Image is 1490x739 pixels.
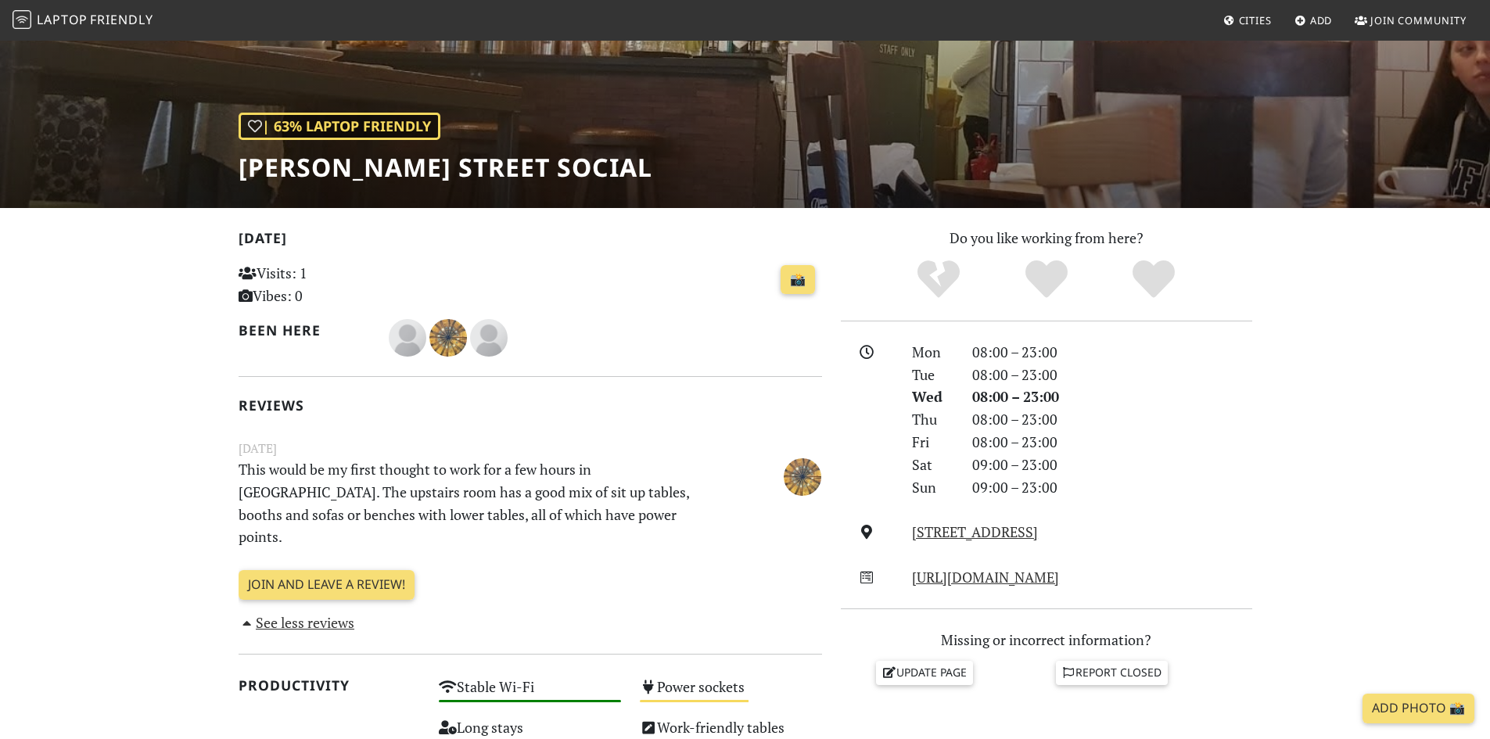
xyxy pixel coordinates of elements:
img: blank-535327c66bd565773addf3077783bbfce4b00ec00e9fd257753287c682c7fa38.png [389,319,426,357]
div: Wed [903,386,962,408]
div: Stable Wi-Fi [429,674,630,714]
a: Add [1288,6,1339,34]
div: | 63% Laptop Friendly [239,113,440,140]
a: See less reviews [239,613,355,632]
div: 08:00 – 23:00 [963,386,1262,408]
h2: Reviews [239,397,822,414]
span: Cities [1239,13,1272,27]
div: 09:00 – 23:00 [963,454,1262,476]
div: Thu [903,408,962,431]
div: 08:00 – 23:00 [963,341,1262,364]
a: LaptopFriendly LaptopFriendly [13,7,153,34]
img: blank-535327c66bd565773addf3077783bbfce4b00ec00e9fd257753287c682c7fa38.png [470,319,508,357]
div: 08:00 – 23:00 [963,408,1262,431]
a: [URL][DOMAIN_NAME] [912,568,1059,587]
a: 📸 [781,265,815,295]
div: Tue [903,364,962,386]
img: 1834-stephen.jpg [429,319,467,357]
span: Lisa Aissaoui [389,327,429,346]
a: Cities [1217,6,1278,34]
span: Add [1310,13,1333,27]
p: Missing or incorrect information? [841,629,1252,651]
div: 09:00 – 23:00 [963,476,1262,499]
div: No [885,258,993,301]
div: 08:00 – 23:00 [963,364,1262,386]
div: Sat [903,454,962,476]
a: Join Community [1348,6,1473,34]
div: Power sockets [630,674,831,714]
img: LaptopFriendly [13,10,31,29]
h2: Productivity [239,677,421,694]
div: Sun [903,476,962,499]
p: Visits: 1 Vibes: 0 [239,262,421,307]
span: Stephen Graham [784,465,821,484]
div: 08:00 – 23:00 [963,431,1262,454]
h2: [DATE] [239,230,822,253]
span: Laptop [37,11,88,28]
p: This would be my first thought to work for a few hours in [GEOGRAPHIC_DATA]. The upstairs room ha... [229,458,731,548]
h1: [PERSON_NAME] Street Social [239,152,652,182]
div: Fri [903,431,962,454]
p: Do you like working from here? [841,227,1252,249]
div: Yes [993,258,1100,301]
img: 1834-stephen.jpg [784,458,821,496]
div: Definitely! [1100,258,1208,301]
span: Join Community [1370,13,1467,27]
span: Alex Dresoc [470,327,508,346]
a: Join and leave a review! [239,570,415,600]
h2: Been here [239,322,371,339]
a: [STREET_ADDRESS] [912,522,1038,541]
span: Friendly [90,11,153,28]
div: Mon [903,341,962,364]
a: Update page [876,661,973,684]
small: [DATE] [229,439,831,458]
span: Stephen Graham [429,327,470,346]
a: Report closed [1056,661,1169,684]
